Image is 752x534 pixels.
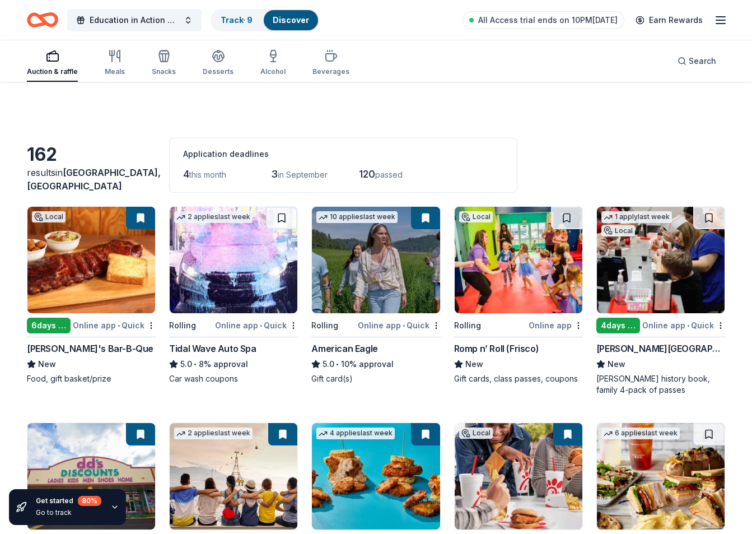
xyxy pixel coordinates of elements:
[27,342,153,355] div: [PERSON_NAME]'s Bar-B-Que
[27,206,156,384] a: Image for Soulman's Bar-B-QueLocal6days leftOnline app•Quick[PERSON_NAME]'s Bar-B-QueNewFood, gif...
[152,45,176,82] button: Snacks
[67,9,202,31] button: Education in Action Trip Raffle
[78,496,101,506] div: 80 %
[90,13,179,27] span: Education in Action Trip Raffle
[203,45,233,82] button: Desserts
[601,225,635,236] div: Local
[271,168,278,180] span: 3
[689,54,716,68] span: Search
[36,508,101,517] div: Go to track
[27,166,156,193] div: results
[454,342,539,355] div: Romp n’ Roll (Frisco)
[596,342,725,355] div: [PERSON_NAME][GEOGRAPHIC_DATA]
[169,342,256,355] div: Tidal Wave Auto Spa
[203,67,233,76] div: Desserts
[152,67,176,76] div: Snacks
[27,318,71,333] div: 6 days left
[36,496,101,506] div: Get started
[27,143,156,166] div: 162
[463,11,624,29] a: All Access trial ends on 10PM[DATE]
[601,211,672,223] div: 1 apply last week
[601,428,680,439] div: 6 applies last week
[375,170,403,179] span: passed
[170,207,297,313] img: Image for Tidal Wave Auto Spa
[27,167,161,192] span: [GEOGRAPHIC_DATA], [GEOGRAPHIC_DATA]
[180,357,192,371] span: 5.0
[465,357,483,371] span: New
[359,168,375,180] span: 120
[459,428,493,439] div: Local
[174,428,253,439] div: 2 applies last week
[183,168,189,180] span: 4
[312,207,440,313] img: Image for American Eagle
[27,67,78,76] div: Auction & raffle
[311,319,338,332] div: Rolling
[189,170,226,179] span: this month
[596,206,725,396] a: Image for Dr Pepper Museum1 applylast weekLocal4days leftOnline app•Quick[PERSON_NAME][GEOGRAPHIC...
[73,318,156,332] div: Online app Quick
[478,13,618,27] span: All Access trial ends on 10PM[DATE]
[27,7,58,33] a: Home
[596,318,640,333] div: 4 days left
[454,319,481,332] div: Rolling
[183,147,503,161] div: Application deadlines
[608,357,625,371] span: New
[337,360,339,369] span: •
[311,206,440,384] a: Image for American Eagle10 applieslast weekRollingOnline app•QuickAmerican Eagle5.0•10% approvalG...
[169,373,298,384] div: Car wash coupons
[278,170,328,179] span: in September
[215,318,298,332] div: Online app Quick
[27,45,78,82] button: Auction & raffle
[32,211,66,222] div: Local
[629,10,709,30] a: Earn Rewards
[454,373,583,384] div: Gift cards, class passes, coupons
[597,207,725,313] img: Image for Dr Pepper Museum
[260,321,262,330] span: •
[454,206,583,384] a: Image for Romp n’ Roll (Frisco)LocalRollingOnline appRomp n’ Roll (Frisco)NewGift cards, class pa...
[169,206,298,384] a: Image for Tidal Wave Auto Spa2 applieslast weekRollingOnline app•QuickTidal Wave Auto Spa5.0•8% a...
[169,319,196,332] div: Rolling
[403,321,405,330] span: •
[27,167,161,192] span: in
[311,357,440,371] div: 10% approval
[597,423,725,530] img: Image for McAlister's Deli
[669,50,725,72] button: Search
[529,318,583,332] div: Online app
[455,207,582,313] img: Image for Romp n’ Roll (Frisco)
[118,321,120,330] span: •
[273,15,309,25] a: Discover
[260,45,286,82] button: Alcohol
[316,428,395,439] div: 4 applies last week
[105,67,125,76] div: Meals
[311,342,377,355] div: American Eagle
[169,357,298,371] div: 8% approval
[221,15,253,25] a: Track· 9
[27,423,155,530] img: Image for dd's DISCOUNTS
[687,321,689,330] span: •
[27,373,156,384] div: Food, gift basket/prize
[459,211,493,222] div: Local
[358,318,441,332] div: Online app Quick
[596,373,725,396] div: [PERSON_NAME] history book, family 4-pack of passes
[105,45,125,82] button: Meals
[312,423,440,530] img: Image for Maple Street Biscuit
[194,360,197,369] span: •
[170,423,297,530] img: Image for Let's Roam
[455,423,582,530] img: Image for Chick-fil-A (Dallas Preston & Beltline)
[312,45,349,82] button: Beverages
[27,207,155,313] img: Image for Soulman's Bar-B-Que
[323,357,334,371] span: 5.0
[174,211,253,223] div: 2 applies last week
[316,211,398,223] div: 10 applies last week
[260,67,286,76] div: Alcohol
[211,9,319,31] button: Track· 9Discover
[642,318,725,332] div: Online app Quick
[311,373,440,384] div: Gift card(s)
[38,357,56,371] span: New
[312,67,349,76] div: Beverages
